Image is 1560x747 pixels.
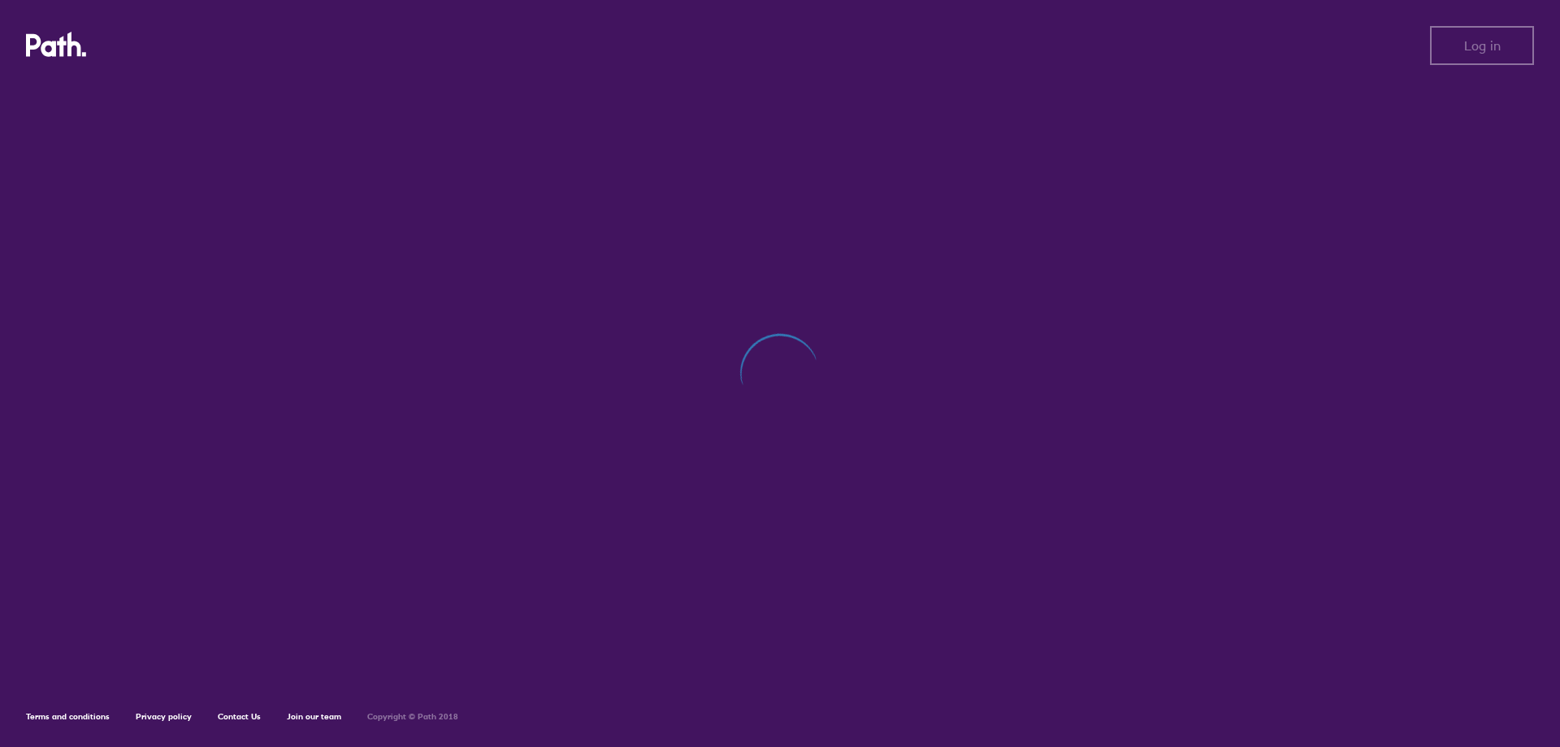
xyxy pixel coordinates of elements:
[1464,38,1501,53] span: Log in
[367,712,458,722] h6: Copyright © Path 2018
[26,711,110,722] a: Terms and conditions
[218,711,261,722] a: Contact Us
[287,711,341,722] a: Join our team
[1430,26,1534,65] button: Log in
[136,711,192,722] a: Privacy policy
